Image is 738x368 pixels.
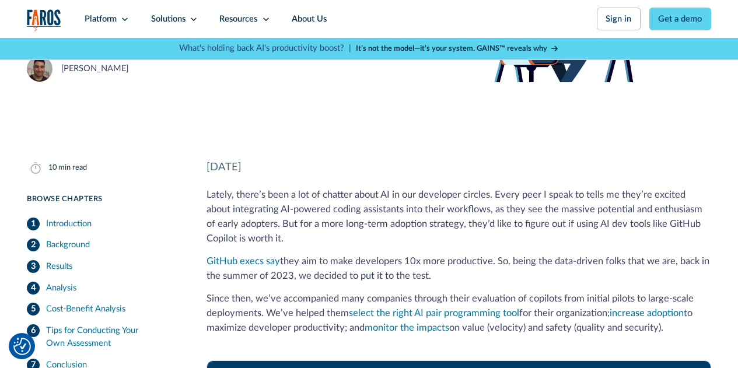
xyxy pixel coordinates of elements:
strong: It’s not the model—it’s your system. GAINS™ reveals why [356,45,547,52]
a: Analysis [27,277,181,299]
div: [PERSON_NAME] [61,62,128,75]
div: Solutions [151,13,186,26]
div: Resources [219,13,257,26]
a: monitor the impacts [365,323,449,332]
div: min read [58,162,87,173]
a: Background [27,234,181,256]
p: What's holding back AI's productivity boost? | [179,42,351,55]
div: Results [46,260,72,273]
a: Sign in [597,8,641,30]
img: Thomas Gerber [27,56,53,82]
a: increase adoption [610,309,684,318]
a: Results [27,256,181,278]
button: Cookie Settings [13,338,31,355]
img: Revisit consent button [13,338,31,355]
div: Analysis [46,282,76,295]
div: Background [46,239,90,251]
div: Platform [85,13,117,26]
div: Cost-Benefit Analysis [46,303,125,316]
a: Get a demo [649,8,711,30]
a: Introduction [27,213,181,234]
p: they aim to make developers 10x more productive. So, being the data-driven folks that we are, bac... [207,254,711,283]
a: Tips for Conducting Your Own Assessment [27,320,181,355]
a: It’s not the model—it’s your system. GAINS™ reveals why [356,43,559,54]
a: select the right AI pair programming tool [349,309,519,318]
p: Since then, we’ve accompanied many companies through their evaluation of copilots from initial pi... [207,292,711,335]
div: Tips for Conducting Your Own Assessment [46,324,181,350]
p: Lately, there’s been a lot of chatter about AI in our developer circles. Every peer I speak to te... [207,188,711,246]
img: Logo of the analytics and reporting company Faros. [27,9,61,31]
a: Cost-Benefit Analysis [27,299,181,320]
div: [DATE] [207,159,711,175]
div: Browse Chapters [27,194,181,205]
div: Introduction [46,218,92,230]
a: GitHub execs say [207,257,280,266]
a: home [27,9,61,31]
div: 10 [48,162,57,173]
